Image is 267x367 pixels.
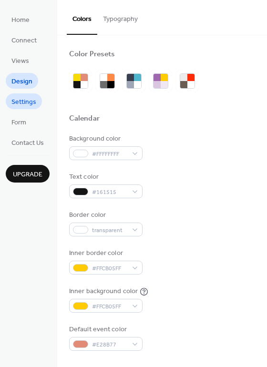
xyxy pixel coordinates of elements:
[92,302,127,312] span: #FFCB05FF
[11,97,36,107] span: Settings
[6,114,32,130] a: Form
[11,138,44,148] span: Contact Us
[69,210,141,220] div: Border color
[92,340,127,350] span: #E28B77
[69,134,141,144] div: Background color
[11,77,32,87] span: Design
[69,325,141,335] div: Default event color
[92,187,127,197] span: #161515
[69,286,138,296] div: Inner background color
[69,172,141,182] div: Text color
[11,118,26,128] span: Form
[11,15,30,25] span: Home
[6,11,35,27] a: Home
[6,73,38,89] a: Design
[69,50,115,60] div: Color Presets
[6,165,50,183] button: Upgrade
[13,170,42,180] span: Upgrade
[69,114,100,124] div: Calendar
[11,36,37,46] span: Connect
[6,134,50,150] a: Contact Us
[92,225,127,235] span: transparent
[92,149,127,159] span: #FFFFFFFF
[92,264,127,274] span: #FFCB05FF
[6,52,35,68] a: Views
[6,32,42,48] a: Connect
[11,56,29,66] span: Views
[69,248,141,258] div: Inner border color
[6,93,42,109] a: Settings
